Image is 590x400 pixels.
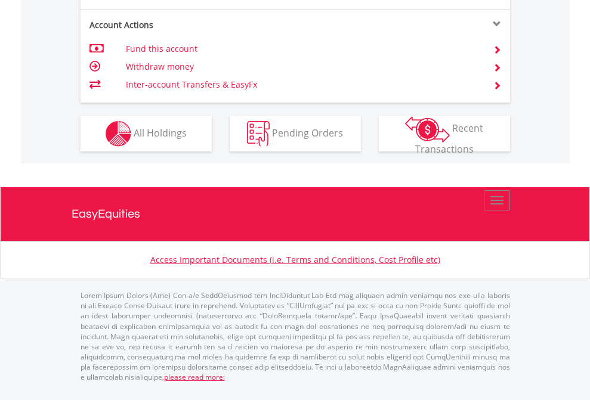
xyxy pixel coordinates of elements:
[379,116,510,151] button: Recent Transactions
[150,254,440,265] a: Access Important Documents (i.e. Terms and Conditions, Cost Profile etc)
[106,121,131,147] img: holdings-wht.png
[81,290,510,382] p: Lorem Ipsum Dolors (Ame) Con a/e SeddOeiusmod tem InciDiduntut Lab Etd mag aliquaen admin veniamq...
[405,116,450,142] img: transactions-zar-wht.png
[72,187,519,241] a: EasyEquities
[134,126,187,139] span: All Holdings
[247,121,270,147] img: pending_instructions-wht.png
[126,58,478,76] td: Withdraw money
[164,372,225,382] a: please read more:
[230,116,361,151] button: Pending Orders
[126,76,478,94] td: Inter-account Transfers & EasyFx
[81,19,295,31] div: Account Actions
[126,40,478,58] td: Fund this account
[272,126,343,139] span: Pending Orders
[81,116,212,151] button: All Holdings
